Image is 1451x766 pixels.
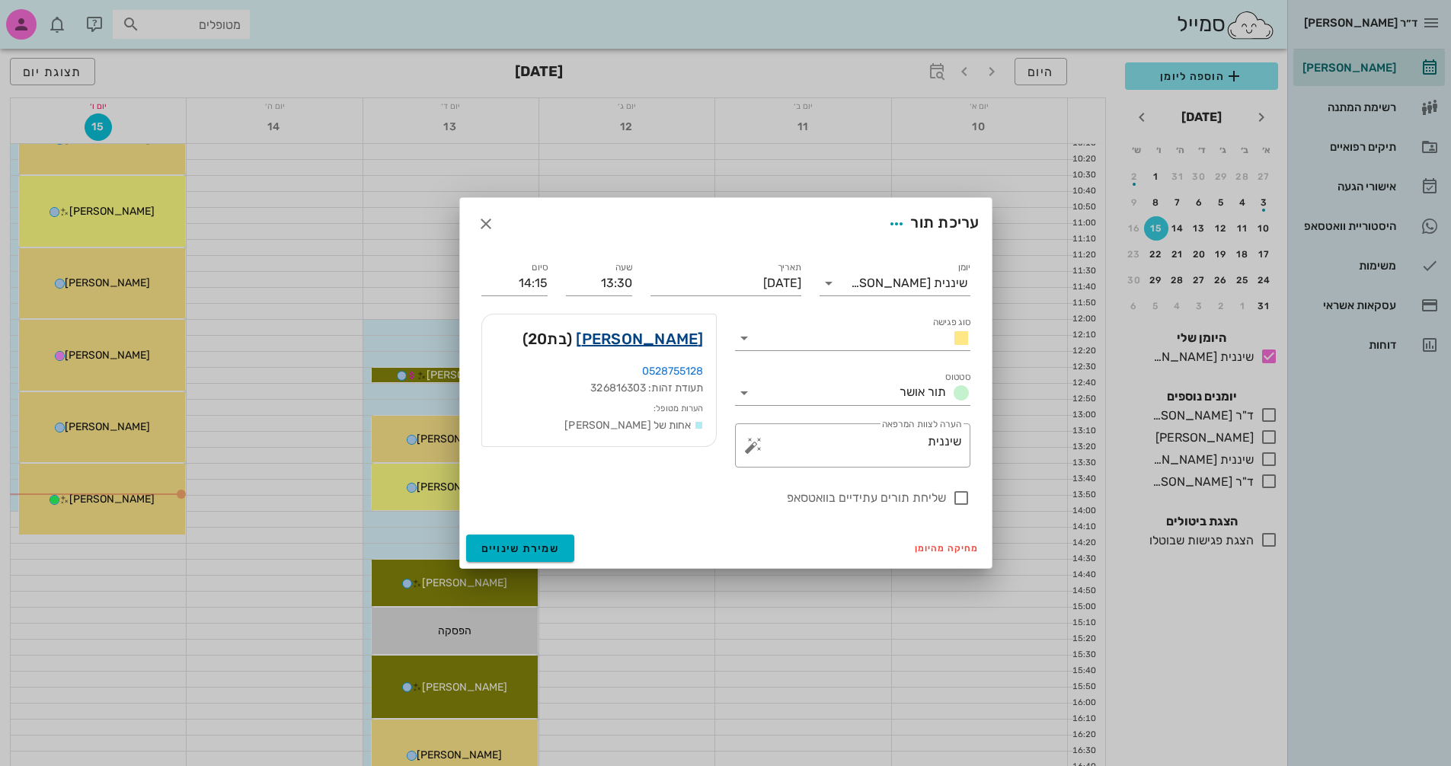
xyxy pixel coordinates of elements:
button: מחיקה מהיומן [909,538,986,559]
span: 20 [528,330,548,348]
label: הערה לצוות המרפאה [881,419,960,430]
button: שמירת שינויים [466,535,575,562]
label: תאריך [777,262,801,273]
label: סטטוס [945,372,970,383]
label: יומן [957,262,970,273]
span: אחות של [PERSON_NAME] [564,419,691,432]
small: הערות מטופל: [654,404,703,413]
label: שליחת תורים עתידיים בוואטסאפ [481,490,946,506]
div: עריכת תור [883,210,979,238]
span: תור אושר [900,385,946,399]
a: 0528755128 [642,365,704,378]
label: סיום [532,262,548,273]
a: [PERSON_NAME] [576,327,703,351]
div: סטטוסתור אושר [735,381,970,405]
span: שמירת שינויים [481,542,560,555]
span: מחיקה מהיומן [915,543,980,554]
span: (בת ) [523,327,573,351]
div: סוג פגישה [735,326,970,350]
label: סוג פגישה [932,317,970,328]
div: תעודת זהות: 326816303 [494,380,704,397]
label: שעה [615,262,632,273]
div: יומןשיננית [PERSON_NAME] [820,271,970,295]
div: שיננית [PERSON_NAME] [851,276,967,290]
